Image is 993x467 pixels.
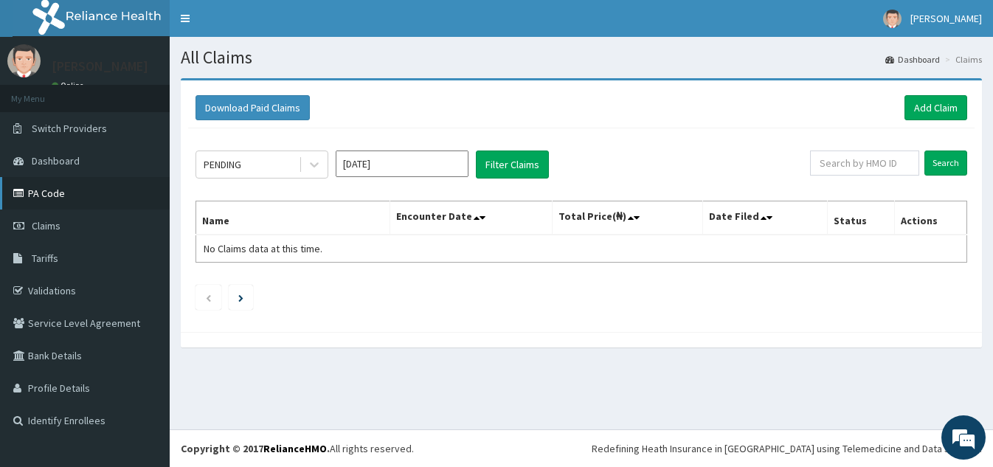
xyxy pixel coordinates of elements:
a: Previous page [205,291,212,304]
span: Tariffs [32,252,58,265]
span: We're online! [86,139,204,288]
li: Claims [941,53,982,66]
a: Dashboard [885,53,940,66]
a: Online [52,80,87,91]
th: Actions [894,201,966,235]
a: RelianceHMO [263,442,327,455]
button: Filter Claims [476,151,549,179]
strong: Copyright © 2017 . [181,442,330,455]
div: Chat with us now [77,83,248,102]
a: Next page [238,291,243,304]
th: Date Filed [703,201,828,235]
input: Search [924,151,967,176]
input: Select Month and Year [336,151,468,177]
div: Minimize live chat window [242,7,277,43]
input: Search by HMO ID [810,151,919,176]
span: Dashboard [32,154,80,167]
h1: All Claims [181,48,982,67]
th: Name [196,201,390,235]
span: Switch Providers [32,122,107,135]
button: Download Paid Claims [196,95,310,120]
th: Total Price(₦) [553,201,703,235]
footer: All rights reserved. [170,429,993,467]
div: PENDING [204,157,241,172]
img: User Image [7,44,41,77]
th: Encounter Date [390,201,553,235]
span: [PERSON_NAME] [910,12,982,25]
img: User Image [883,10,902,28]
a: Add Claim [904,95,967,120]
span: Claims [32,219,60,232]
p: [PERSON_NAME] [52,60,148,73]
img: d_794563401_company_1708531726252_794563401 [27,74,60,111]
span: No Claims data at this time. [204,242,322,255]
th: Status [827,201,894,235]
div: Redefining Heath Insurance in [GEOGRAPHIC_DATA] using Telemedicine and Data Science! [592,441,982,456]
textarea: Type your message and hit 'Enter' [7,311,281,362]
